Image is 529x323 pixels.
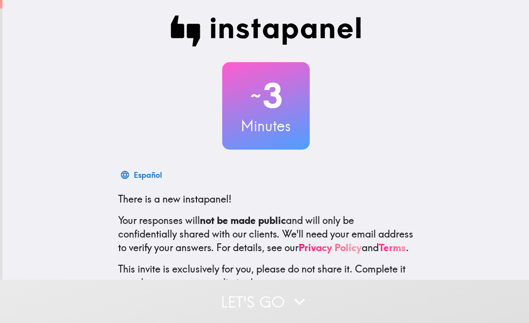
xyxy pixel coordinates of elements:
p: This invite is exclusively for you, please do not share it. Complete it soon because spots are li... [118,262,414,289]
a: Privacy Policy [299,241,362,254]
button: Español [118,165,166,185]
h3: Minutes [222,116,310,136]
div: Español [134,168,162,182]
span: ~ [249,81,263,110]
h2: 3 [222,76,310,116]
a: Terms [379,241,406,254]
b: not be made public [200,214,286,226]
span: There is a new instapanel! [118,193,231,205]
img: Instapanel [171,16,361,47]
p: Your responses will and will only be confidentially shared with our clients. We'll need your emai... [118,214,414,255]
